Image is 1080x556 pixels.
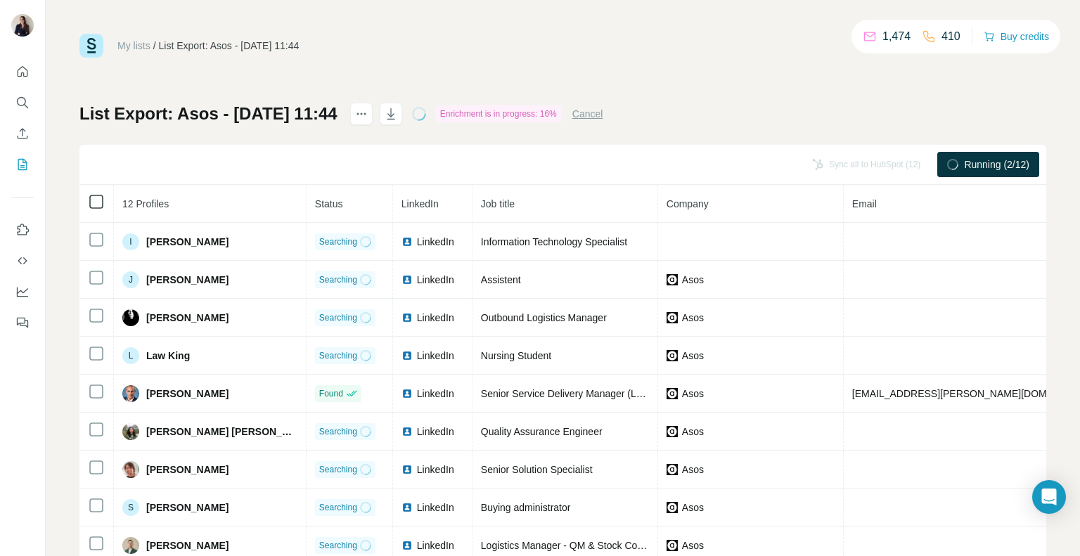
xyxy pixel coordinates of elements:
img: company-logo [667,388,678,399]
img: LinkedIn logo [401,464,413,475]
span: Searching [319,501,357,514]
span: Job title [481,198,515,209]
button: Feedback [11,310,34,335]
p: 1,474 [882,28,911,45]
button: Search [11,90,34,115]
span: Outbound Logistics Manager [481,312,607,323]
img: Avatar [122,423,139,440]
span: Searching [319,311,357,324]
span: Email [852,198,877,209]
div: S [122,499,139,516]
span: Searching [319,349,357,362]
img: LinkedIn logo [401,502,413,513]
div: Open Intercom Messenger [1032,480,1066,514]
span: Logistics Manager - QM & Stock Control [481,540,657,551]
button: Dashboard [11,279,34,304]
img: LinkedIn logo [401,236,413,247]
button: Buy credits [984,27,1049,46]
span: LinkedIn [417,425,454,439]
span: [PERSON_NAME] [PERSON_NAME] [146,425,297,439]
span: Quality Assurance Engineer [481,426,603,437]
img: company-logo [667,426,678,437]
h1: List Export: Asos - [DATE] 11:44 [79,103,337,125]
span: Asos [682,311,704,325]
span: Searching [319,463,357,476]
span: Asos [682,349,704,363]
span: Asos [682,463,704,477]
a: My lists [117,40,150,51]
span: Buying administrator [481,502,571,513]
li: / [153,39,156,53]
div: L [122,347,139,364]
span: Asos [682,425,704,439]
span: [PERSON_NAME] [146,538,229,552]
span: Searching [319,425,357,438]
span: Nursing Student [481,350,551,361]
img: LinkedIn logo [401,388,413,399]
img: LinkedIn logo [401,312,413,323]
span: Found [319,387,343,400]
span: LinkedIn [401,198,439,209]
span: LinkedIn [417,311,454,325]
div: List Export: Asos - [DATE] 11:44 [159,39,300,53]
img: Surfe Logo [79,34,103,58]
span: Asos [682,500,704,515]
img: Avatar [11,14,34,37]
img: company-logo [667,502,678,513]
img: LinkedIn logo [401,540,413,551]
img: company-logo [667,540,678,551]
div: I [122,233,139,250]
span: LinkedIn [417,273,454,287]
span: [PERSON_NAME] [146,273,229,287]
span: Running (2/12) [964,157,1029,172]
img: company-logo [667,350,678,361]
span: Searching [319,539,357,552]
span: LinkedIn [417,387,454,401]
button: Enrich CSV [11,121,34,146]
span: Asos [682,538,704,552]
img: Avatar [122,537,139,554]
button: Use Surfe API [11,248,34,273]
span: LinkedIn [417,235,454,249]
button: actions [350,103,373,125]
span: Asos [682,387,704,401]
span: LinkedIn [417,538,454,552]
img: LinkedIn logo [401,350,413,361]
button: Use Surfe on LinkedIn [11,217,34,243]
span: [PERSON_NAME] [146,387,229,401]
span: Searching [319,235,357,248]
img: company-logo [667,312,678,323]
span: Company [667,198,709,209]
span: [PERSON_NAME] [146,463,229,477]
span: Senior Solution Specialist [481,464,593,475]
span: [PERSON_NAME] [146,235,229,249]
img: company-logo [667,464,678,475]
img: LinkedIn logo [401,426,413,437]
span: Status [315,198,343,209]
span: Asos [682,273,704,287]
img: Avatar [122,309,139,326]
span: LinkedIn [417,349,454,363]
span: [PERSON_NAME] [146,311,229,325]
span: LinkedIn [417,463,454,477]
span: Searching [319,273,357,286]
span: Information Technology Specialist [481,236,627,247]
img: Avatar [122,385,139,402]
p: 410 [941,28,960,45]
span: 12 Profiles [122,198,169,209]
span: Senior Service Delivery Manager (Logistics and Supply Chain Technology) [481,388,805,399]
img: LinkedIn logo [401,274,413,285]
div: J [122,271,139,288]
button: My lists [11,152,34,177]
span: LinkedIn [417,500,454,515]
span: Law King [146,349,190,363]
span: Assistent [481,274,521,285]
button: Cancel [572,107,603,121]
span: [PERSON_NAME] [146,500,229,515]
div: Enrichment is in progress: 16% [436,105,561,122]
button: Quick start [11,59,34,84]
img: Avatar [122,461,139,478]
img: company-logo [667,274,678,285]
